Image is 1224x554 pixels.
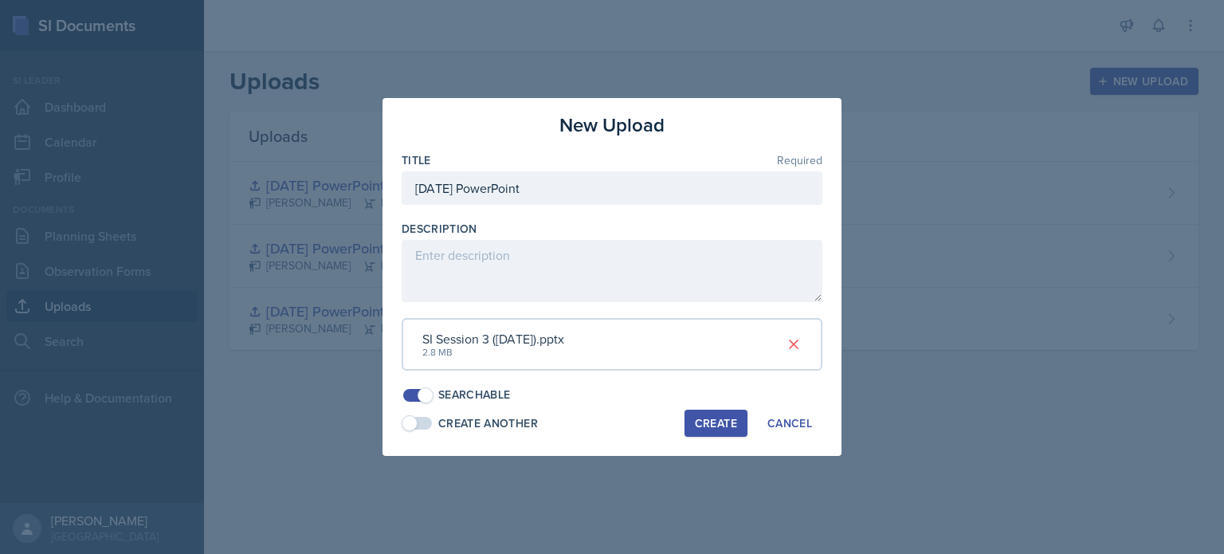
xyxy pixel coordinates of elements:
div: SI Session 3 ([DATE]).pptx [422,329,564,348]
input: Enter title [402,171,822,205]
h3: New Upload [559,111,665,139]
div: Cancel [767,417,812,430]
span: Required [777,155,822,166]
div: Create Another [438,415,538,432]
button: Cancel [757,410,822,437]
button: Create [685,410,747,437]
label: Title [402,152,431,168]
label: Description [402,221,477,237]
div: Create [695,417,737,430]
div: Searchable [438,387,511,403]
div: 2.8 MB [422,345,564,360]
